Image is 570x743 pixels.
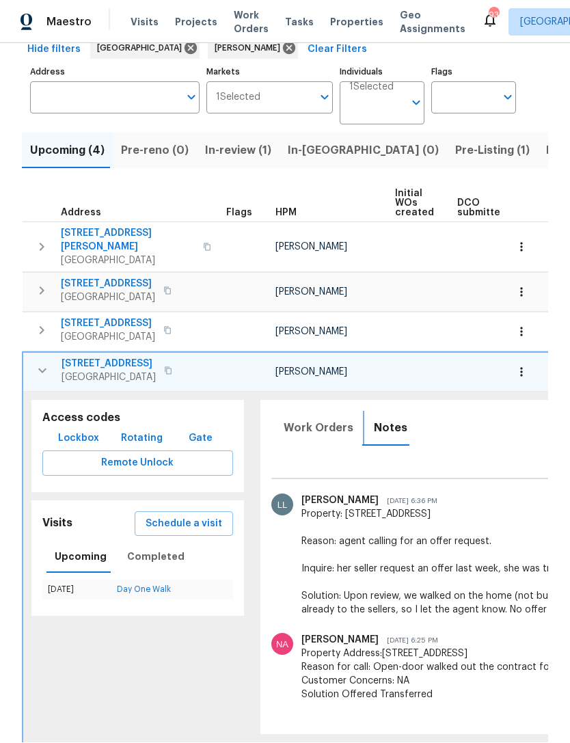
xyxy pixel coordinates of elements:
button: Rotating [116,426,168,451]
span: Upcoming [55,548,107,565]
label: Flags [431,68,516,76]
div: 93 [489,8,498,22]
span: Upcoming (4) [30,141,105,160]
span: [PERSON_NAME] [275,367,347,377]
span: [DATE] 6:25 PM [379,637,438,644]
span: [PERSON_NAME] [215,41,286,55]
button: Open [498,87,517,107]
span: [PERSON_NAME] [301,496,379,505]
span: Properties [330,15,383,29]
span: [PERSON_NAME] [275,287,347,297]
span: [STREET_ADDRESS] [61,316,155,330]
button: Lockbox [53,426,105,451]
button: Open [182,87,201,107]
span: Notes [374,418,407,437]
button: Clear Filters [302,37,372,62]
span: In-[GEOGRAPHIC_DATA] (0) [288,141,439,160]
button: Gate [178,426,222,451]
span: Hide filters [27,41,81,58]
span: Schedule a visit [146,515,222,532]
span: Address [61,208,101,217]
span: [GEOGRAPHIC_DATA] [61,330,155,344]
span: Pre-Listing (1) [455,141,530,160]
span: Lockbox [58,430,99,447]
button: Open [407,93,426,112]
button: Hide filters [22,37,86,62]
a: Day One Walk [117,585,171,593]
span: [STREET_ADDRESS] [62,357,156,370]
span: Completed [127,548,185,565]
h5: Access codes [42,411,233,425]
h5: Visits [42,516,72,530]
span: [PERSON_NAME] [275,327,347,336]
span: Visits [131,15,159,29]
button: Remote Unlock [42,450,233,476]
span: In-review (1) [205,141,271,160]
button: Schedule a visit [135,511,233,537]
span: [PERSON_NAME] [275,242,347,252]
span: Initial WOs created [395,189,434,217]
img: Luis Landron [271,494,293,515]
label: Markets [206,68,334,76]
span: HPM [275,208,297,217]
span: [GEOGRAPHIC_DATA] [61,254,195,267]
label: Address [30,68,200,76]
span: Pre-reno (0) [121,141,189,160]
span: Tasks [285,17,314,27]
span: Work Orders [234,8,269,36]
span: Flags [226,208,252,217]
span: Remote Unlock [53,455,222,472]
span: Rotating [121,430,163,447]
span: Projects [175,15,217,29]
div: [GEOGRAPHIC_DATA] [90,37,200,59]
span: Maestro [46,15,92,29]
div: [PERSON_NAME] [208,37,298,59]
span: [GEOGRAPHIC_DATA] [97,41,187,55]
span: [DATE] 6:36 PM [379,498,437,504]
img: Nallely Alvarado [271,633,293,655]
span: 1 Selected [349,81,394,93]
span: Gate [184,430,217,447]
span: [GEOGRAPHIC_DATA] [62,370,156,384]
span: Geo Assignments [400,8,465,36]
span: [STREET_ADDRESS][PERSON_NAME] [61,226,195,254]
span: DCO submitted [457,198,506,217]
span: [PERSON_NAME] [301,635,379,645]
label: Individuals [340,68,424,76]
span: 1 Selected [216,92,260,103]
button: Open [315,87,334,107]
span: [STREET_ADDRESS] [61,277,155,291]
td: [DATE] [42,580,111,599]
span: Work Orders [284,418,353,437]
span: [GEOGRAPHIC_DATA] [61,291,155,304]
span: Clear Filters [308,41,367,58]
